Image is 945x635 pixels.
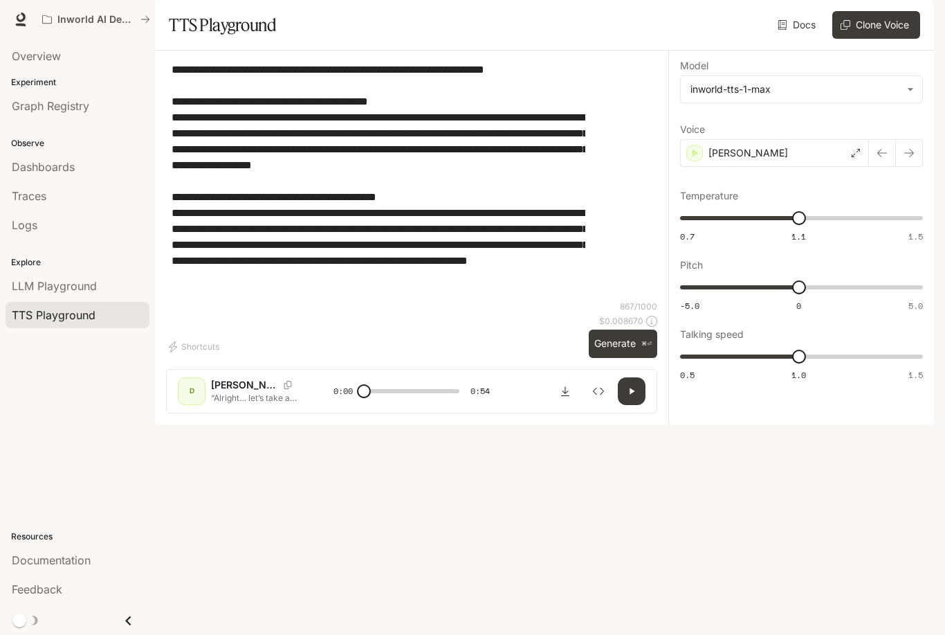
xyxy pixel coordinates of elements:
[211,392,300,404] p: “Alright… let’s take a few of your questions while my stomach keeps going.” What makes a stomach ...
[211,378,278,392] p: [PERSON_NAME]
[36,6,156,33] button: All workspaces
[589,330,657,358] button: Generate⌘⏎
[680,191,738,201] p: Temperature
[908,231,923,242] span: 1.5
[680,125,705,134] p: Voice
[470,384,490,398] span: 0:54
[791,231,806,242] span: 1.1
[599,315,643,327] p: $ 0.008670
[57,14,135,26] p: Inworld AI Demos
[641,340,652,348] p: ⌘⏎
[680,231,695,242] span: 0.7
[680,61,708,71] p: Model
[680,330,744,339] p: Talking speed
[796,300,801,312] span: 0
[908,300,923,312] span: 5.0
[585,377,612,405] button: Inspect
[551,377,579,405] button: Download audio
[791,369,806,381] span: 1.0
[690,82,900,96] div: inworld-tts-1-max
[680,300,699,312] span: -5.0
[680,369,695,381] span: 0.5
[181,380,203,402] div: D
[333,384,353,398] span: 0:00
[908,369,923,381] span: 1.5
[708,146,788,160] p: [PERSON_NAME]
[169,11,276,39] h1: TTS Playground
[775,11,821,39] a: Docs
[681,76,922,102] div: inworld-tts-1-max
[680,260,703,270] p: Pitch
[166,336,225,358] button: Shortcuts
[278,381,297,389] button: Copy Voice ID
[832,11,920,39] button: Clone Voice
